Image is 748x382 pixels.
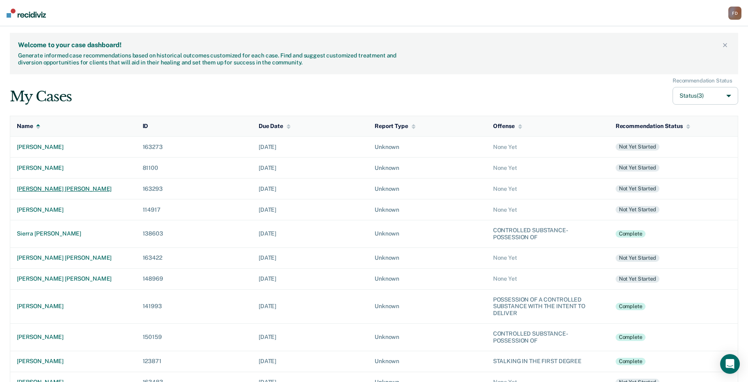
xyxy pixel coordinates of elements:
td: Unknown [368,199,487,220]
div: Complete [616,303,646,310]
div: Offense [493,123,522,130]
div: Recommendation Status [673,78,732,84]
td: [DATE] [252,136,368,157]
td: [DATE] [252,351,368,372]
div: [PERSON_NAME] [PERSON_NAME] [17,275,130,282]
td: 163422 [136,247,252,268]
button: Status(3) [673,87,738,105]
div: Name [17,123,40,130]
td: [DATE] [252,199,368,220]
td: Unknown [368,351,487,372]
td: [DATE] [252,323,368,351]
div: None Yet [493,144,602,151]
div: Open Intercom Messenger [720,354,740,374]
td: 81100 [136,157,252,178]
td: 163273 [136,136,252,157]
td: [DATE] [252,247,368,268]
td: 138603 [136,220,252,247]
div: Recommendation Status [616,123,690,130]
td: Unknown [368,289,487,323]
div: [PERSON_NAME] [17,165,130,172]
td: 150159 [136,323,252,351]
div: None Yet [493,206,602,213]
td: Unknown [368,268,487,289]
div: None Yet [493,185,602,192]
td: 114917 [136,199,252,220]
div: Welcome to your case dashboard! [18,41,720,49]
div: [PERSON_NAME] [17,334,130,341]
div: [PERSON_NAME] [17,358,130,365]
img: Recidiviz [7,9,46,18]
td: 148969 [136,268,252,289]
div: None Yet [493,275,602,282]
div: sierra [PERSON_NAME] [17,230,130,237]
div: [PERSON_NAME] [17,303,130,310]
td: 141993 [136,289,252,323]
div: Generate informed case recommendations based on historical outcomes customized for each case. Fin... [18,52,399,66]
div: Not yet started [616,254,659,262]
div: CONTROLLED SUBSTANCE-POSSESSION OF [493,227,602,241]
td: 163293 [136,178,252,199]
div: CONTROLLED SUBSTANCE-POSSESSION OF [493,330,602,344]
div: Complete [616,334,646,341]
td: Unknown [368,220,487,247]
td: Unknown [368,178,487,199]
div: Due Date [259,123,291,130]
td: Unknown [368,136,487,157]
td: 123871 [136,351,252,372]
div: ID [143,123,148,130]
div: F D [728,7,741,20]
td: Unknown [368,157,487,178]
div: Not yet started [616,143,659,151]
div: None Yet [493,254,602,261]
td: [DATE] [252,220,368,247]
button: FD [728,7,741,20]
div: Complete [616,358,646,365]
div: [PERSON_NAME] [PERSON_NAME] [17,185,130,192]
div: Not yet started [616,164,659,172]
div: STALKING IN THE FIRST DEGREE [493,358,602,365]
div: [PERSON_NAME] [17,144,130,151]
div: [PERSON_NAME] [PERSON_NAME] [17,254,130,261]
div: Report Type [375,123,415,130]
div: My Cases [10,88,72,105]
td: [DATE] [252,268,368,289]
div: None Yet [493,165,602,172]
div: Not yet started [616,206,659,213]
div: Complete [616,230,646,238]
div: Not yet started [616,275,659,283]
td: [DATE] [252,289,368,323]
div: POSSESSION OF A CONTROLLED SUBSTANCE WITH THE INTENT TO DELIVER [493,296,602,317]
div: Not yet started [616,185,659,192]
td: [DATE] [252,178,368,199]
td: Unknown [368,247,487,268]
td: Unknown [368,323,487,351]
td: [DATE] [252,157,368,178]
div: [PERSON_NAME] [17,206,130,213]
